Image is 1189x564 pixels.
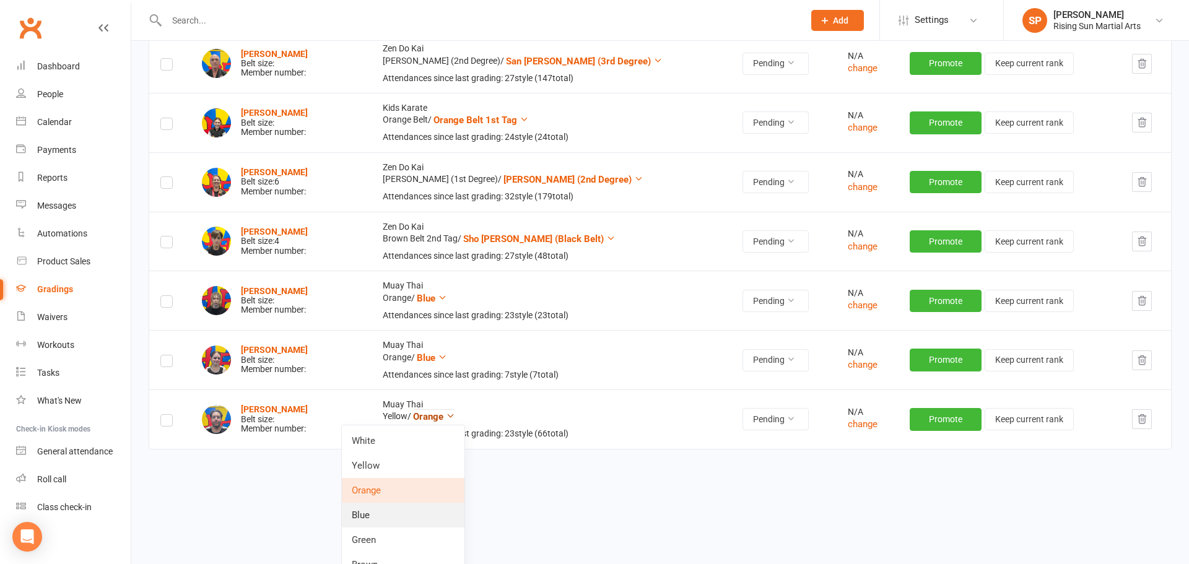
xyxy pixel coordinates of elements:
[372,93,731,152] td: Kids Karate Orange Belt /
[202,227,231,256] img: Jayden Regeling
[417,352,435,363] span: Blue
[848,417,878,432] button: change
[910,290,982,312] button: Promote
[848,357,878,372] button: change
[342,428,464,453] a: White
[383,192,720,201] div: Attendances since last grading: 32 style ( 179 total)
[241,49,308,59] a: [PERSON_NAME]
[241,345,308,374] div: Belt size: Member number:
[37,201,76,210] div: Messages
[12,522,42,552] div: Open Intercom Messenger
[202,49,231,78] img: Steven Hogg
[202,345,231,375] img: Haylee Westcott
[372,271,731,330] td: Muay Thai Orange /
[1053,9,1141,20] div: [PERSON_NAME]
[383,74,720,83] div: Attendances since last grading: 27 style ( 147 total)
[16,192,131,220] a: Messages
[848,298,878,313] button: change
[241,168,308,196] div: Belt size: 6 Member number:
[372,389,731,449] td: Muay Thai Yellow /
[37,173,68,183] div: Reports
[383,370,720,380] div: Attendances since last grading: 7 style ( 7 total)
[37,474,66,484] div: Roll call
[433,115,517,126] span: Orange Belt 1st Tag
[848,239,878,254] button: change
[463,233,604,245] span: Sho [PERSON_NAME] (Black Belt)
[202,405,231,434] img: Robert Whitehouse
[37,502,92,512] div: Class check-in
[848,348,887,357] div: N/A
[37,256,90,266] div: Product Sales
[848,120,878,135] button: change
[463,232,616,246] button: Sho [PERSON_NAME] (Black Belt)
[241,50,308,78] div: Belt size: Member number:
[383,429,720,438] div: Attendances since last grading: 23 style ( 66 total)
[848,170,887,179] div: N/A
[241,108,308,137] div: Belt size: Member number:
[848,111,887,120] div: N/A
[743,111,809,134] button: Pending
[241,167,308,177] strong: [PERSON_NAME]
[383,132,720,142] div: Attendances since last grading: 24 style ( 24 total)
[985,349,1074,371] button: Keep current rank
[372,33,731,93] td: Zen Do Kai [PERSON_NAME] (2nd Degree) /
[202,168,231,197] img: Hayley Regeling
[417,350,447,365] button: Blue
[506,56,651,67] span: San [PERSON_NAME] (3rd Degree)
[16,387,131,415] a: What's New
[241,108,308,118] a: [PERSON_NAME]
[241,404,308,414] a: [PERSON_NAME]
[985,230,1074,253] button: Keep current rank
[16,80,131,108] a: People
[16,466,131,493] a: Roll call
[910,171,982,193] button: Promote
[241,345,308,355] a: [PERSON_NAME]
[342,453,464,478] a: Yellow
[16,438,131,466] a: General attendance kiosk mode
[16,303,131,331] a: Waivers
[37,368,59,378] div: Tasks
[743,230,809,253] button: Pending
[16,136,131,164] a: Payments
[37,61,80,71] div: Dashboard
[372,152,731,212] td: Zen Do Kai [PERSON_NAME] (1st Degree) /
[743,171,809,193] button: Pending
[163,12,795,29] input: Search...
[37,446,113,456] div: General attendance
[342,503,464,527] a: Blue
[241,227,308,236] strong: [PERSON_NAME]
[16,108,131,136] a: Calendar
[910,349,982,371] button: Promote
[37,145,76,155] div: Payments
[985,290,1074,312] button: Keep current rank
[413,409,455,424] button: Orange
[985,53,1074,75] button: Keep current rank
[910,52,982,74] button: Promote
[848,61,878,76] button: change
[37,89,63,99] div: People
[985,111,1074,134] button: Keep current rank
[811,10,864,31] button: Add
[743,290,809,312] button: Pending
[16,359,131,387] a: Tasks
[342,527,464,552] a: Green
[16,53,131,80] a: Dashboard
[241,287,308,315] div: Belt size: Member number:
[202,108,231,137] img: Elle Manhire
[848,289,887,298] div: N/A
[37,117,72,127] div: Calendar
[16,248,131,275] a: Product Sales
[16,493,131,521] a: Class kiosk mode
[241,286,308,296] a: [PERSON_NAME]
[15,12,46,43] a: Clubworx
[37,312,68,322] div: Waivers
[503,174,632,185] span: [PERSON_NAME] (2nd Degree)
[417,293,435,304] span: Blue
[241,405,308,433] div: Belt size: Member number:
[383,311,720,320] div: Attendances since last grading: 23 style ( 23 total)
